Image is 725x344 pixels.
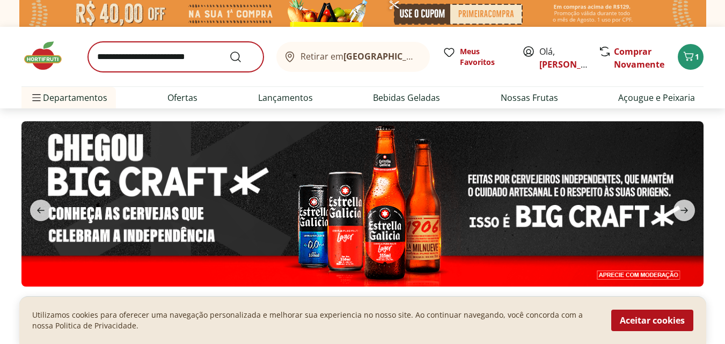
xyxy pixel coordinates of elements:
[30,85,43,111] button: Menu
[460,46,509,68] span: Meus Favoritos
[614,46,664,70] a: Comprar Novamente
[343,50,524,62] b: [GEOGRAPHIC_DATA]/[GEOGRAPHIC_DATA]
[695,52,699,62] span: 1
[351,295,360,321] button: Go to page 5 from fs-carousel
[501,91,558,104] a: Nossas Frutas
[334,295,342,321] button: Go to page 3 from fs-carousel
[325,295,334,321] button: Go to page 2 from fs-carousel
[373,91,440,104] a: Bebidas Geladas
[317,295,325,321] button: Go to page 1 from fs-carousel
[167,91,197,104] a: Ofertas
[394,295,409,321] button: Current page from fs-carousel
[385,295,394,321] button: Go to page 9 from fs-carousel
[611,310,693,331] button: Aceitar cookies
[21,200,60,221] button: previous
[32,310,598,331] p: Utilizamos cookies para oferecer uma navegação personalizada e melhorar sua experiencia no nosso ...
[539,45,587,71] span: Olá,
[342,295,351,321] button: Go to page 4 from fs-carousel
[539,58,609,70] a: [PERSON_NAME]
[276,42,430,72] button: Retirar em[GEOGRAPHIC_DATA]/[GEOGRAPHIC_DATA]
[21,40,75,72] img: Hortifruti
[229,50,255,63] button: Submit Search
[301,52,419,61] span: Retirar em
[21,121,704,287] img: stella
[377,295,385,321] button: Go to page 8 from fs-carousel
[678,44,704,70] button: Carrinho
[30,85,107,111] span: Departamentos
[360,295,368,321] button: Go to page 6 from fs-carousel
[618,91,695,104] a: Açougue e Peixaria
[368,295,377,321] button: Go to page 7 from fs-carousel
[443,46,509,68] a: Meus Favoritos
[258,91,313,104] a: Lançamentos
[88,42,263,72] input: search
[665,200,704,221] button: next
